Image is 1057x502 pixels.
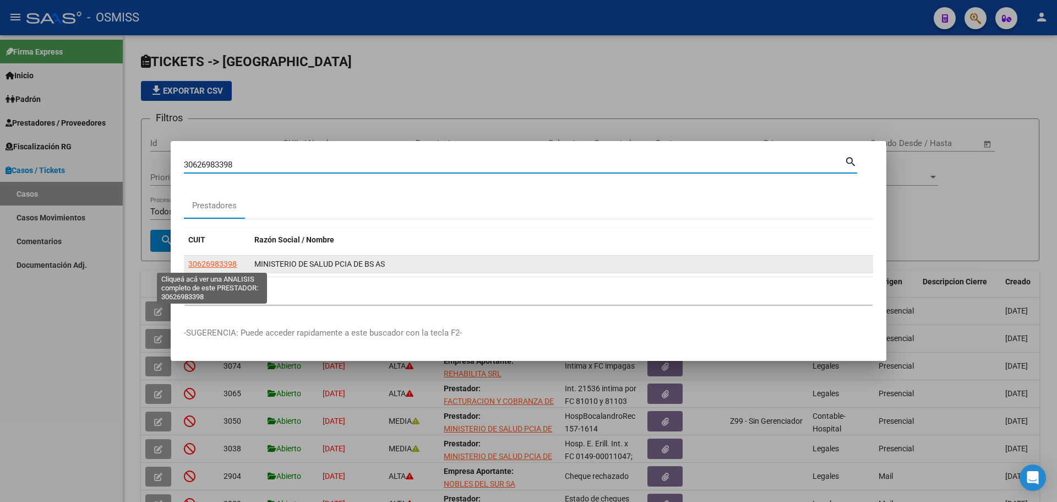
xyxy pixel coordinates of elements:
span: CUIT [188,235,205,244]
span: Razón Social / Nombre [254,235,334,244]
datatable-header-cell: Razón Social / Nombre [250,228,873,252]
p: -SUGERENCIA: Puede acceder rapidamente a este buscador con la tecla F2- [184,327,873,339]
div: MINISTERIO DE SALUD PCIA DE BS AS [254,258,869,271]
div: Open Intercom Messenger [1020,465,1046,491]
div: 1 total [184,277,873,305]
span: 30626983398 [188,260,237,268]
datatable-header-cell: CUIT [184,228,250,252]
div: Prestadores [192,199,237,212]
mat-icon: search [844,154,857,168]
